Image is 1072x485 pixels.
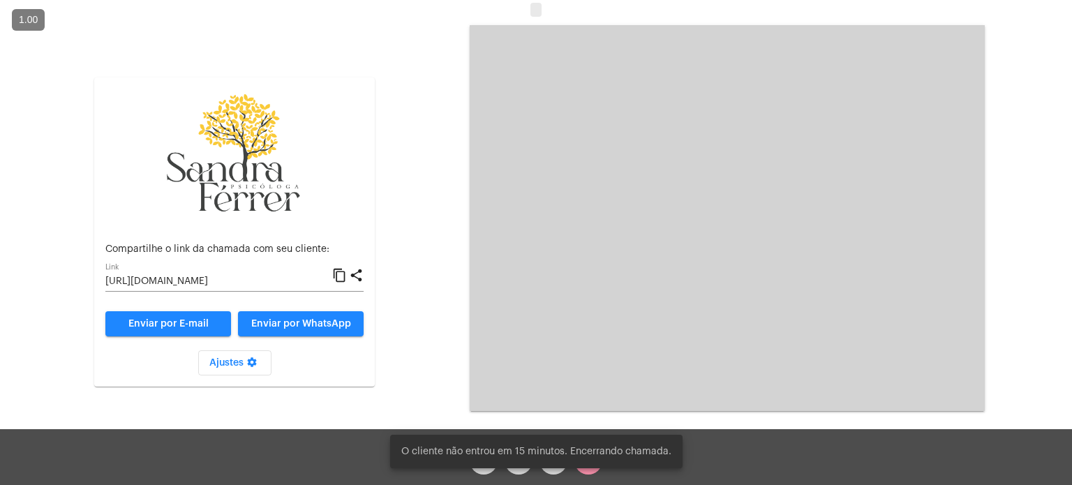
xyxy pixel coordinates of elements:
[105,311,231,336] a: Enviar por E-mail
[209,358,260,368] span: Ajustes
[105,244,364,255] p: Compartilhe o link da chamada com seu cliente:
[198,350,271,375] button: Ajustes
[244,357,260,373] mat-icon: settings
[251,319,351,329] span: Enviar por WhatsApp
[332,267,347,284] mat-icon: content_copy
[165,89,304,221] img: 87cae55a-51f6-9edc-6e8c-b06d19cf5cca.png
[238,311,364,336] button: Enviar por WhatsApp
[128,319,209,329] span: Enviar por E-mail
[401,445,671,458] span: O cliente não entrou em 15 minutos. Encerrando chamada.
[349,267,364,284] mat-icon: share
